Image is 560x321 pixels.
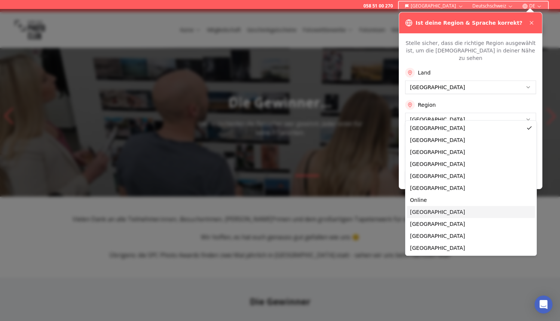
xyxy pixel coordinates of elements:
span: [GEOGRAPHIC_DATA] [410,245,465,251]
span: [GEOGRAPHIC_DATA] [410,233,465,239]
span: [GEOGRAPHIC_DATA] [410,209,465,215]
span: [GEOGRAPHIC_DATA] [410,185,465,191]
span: [GEOGRAPHIC_DATA] [410,137,465,143]
span: [GEOGRAPHIC_DATA] [410,173,465,179]
span: [GEOGRAPHIC_DATA] [410,221,465,227]
span: Online [410,197,427,203]
span: [GEOGRAPHIC_DATA] [410,161,465,167]
span: [GEOGRAPHIC_DATA] [410,149,465,155]
span: [GEOGRAPHIC_DATA] [410,125,465,131]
